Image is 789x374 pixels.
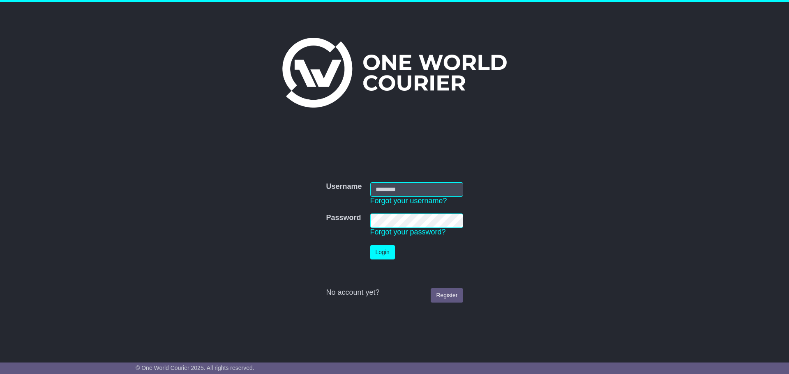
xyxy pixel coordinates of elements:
button: Login [370,245,395,259]
a: Forgot your password? [370,228,446,236]
label: Username [326,182,362,191]
div: No account yet? [326,288,463,297]
span: © One World Courier 2025. All rights reserved. [136,365,254,371]
label: Password [326,213,361,223]
a: Forgot your username? [370,197,447,205]
img: One World [282,38,507,108]
a: Register [431,288,463,303]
